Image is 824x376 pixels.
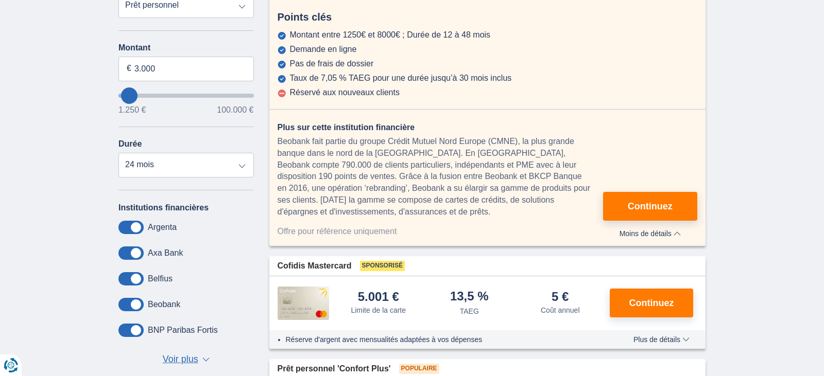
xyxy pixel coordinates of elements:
[148,326,218,335] label: BNP Paribas Fortis
[148,248,183,258] label: Axa Bank
[278,136,603,218] div: Beobank fait partie du groupe Crédit Mutuel Nord Europe (CMNE), la plus grande banque dans le nor...
[269,10,706,25] div: Points clés
[118,94,254,98] input: wantToBorrow
[290,45,357,54] div: Demande en ligne
[148,274,173,283] label: Belfius
[610,289,693,317] button: Continuez
[118,203,209,212] label: Institutions financières
[351,305,406,315] div: Limite de la carte
[633,336,690,343] span: Plus de détails
[290,74,512,83] div: Taux de 7,05 % TAEG pour une durée jusqu’à 30 mois inclus
[358,291,399,303] div: 5.001 €
[202,357,210,362] span: ▼
[626,335,697,344] button: Plus de détails
[217,106,253,114] span: 100.000 €
[290,88,400,97] div: Réservé aux nouveaux clients
[620,230,681,237] span: Moins de détails
[629,298,674,308] span: Continuez
[360,261,405,271] span: Sponsorisé
[278,226,603,238] div: Offre pour référence uniquement
[148,223,177,232] label: Argenta
[290,59,374,68] div: Pas de frais de dossier
[278,260,352,272] span: Cofidis Mastercard
[399,364,439,374] span: Populaire
[541,305,580,315] div: Coût annuel
[603,192,697,221] button: Continuez
[290,30,491,40] div: Montant entre 1250€ et 8000€ ; Durée de 12 à 48 mois
[160,352,213,367] button: Voir plus ▼
[163,353,198,366] span: Voir plus
[118,106,146,114] span: 1.250 €
[118,139,142,149] label: Durée
[118,43,254,52] label: Montant
[552,291,569,303] div: 5 €
[603,226,697,238] button: Moins de détails
[127,63,131,75] span: €
[278,363,391,375] span: Prêt personnel 'Confort Plus'
[278,287,329,319] img: pret personnel Cofidis CC
[460,306,479,316] div: TAEG
[148,300,180,309] label: Beobank
[450,290,489,304] div: 13,5 %
[286,334,604,345] li: Réserve d'argent avec mensualités adaptées à vos dépenses
[278,122,603,134] div: Plus sur cette institution financière
[628,202,673,211] span: Continuez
